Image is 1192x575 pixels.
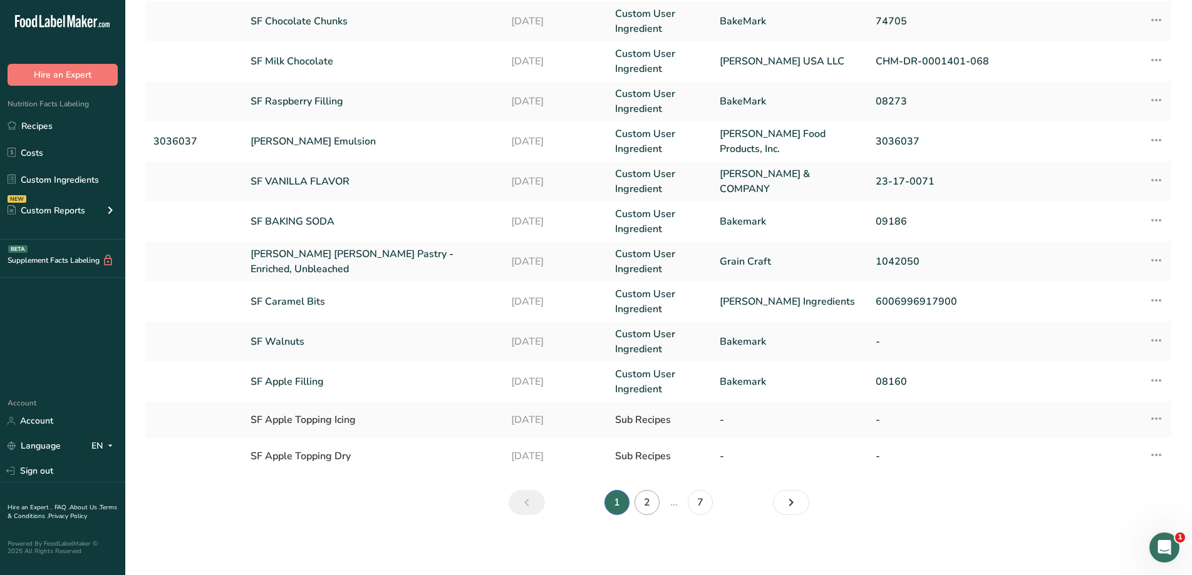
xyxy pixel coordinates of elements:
div: - [876,449,1017,464]
a: SF BAKING SODA [251,214,496,229]
button: Help [125,390,188,440]
a: [DATE] [511,94,600,109]
a: Page 2. [635,490,660,515]
iframe: Intercom live chat [1149,532,1179,562]
a: SF Raspberry Filling [251,94,496,109]
a: [DATE] [511,134,600,149]
a: Hire an Expert . [8,503,52,512]
a: [DATE] [511,214,600,229]
a: Custom User Ingredient [615,6,704,36]
a: 6006996917900 [876,294,1017,309]
a: About Us . [70,503,100,512]
div: [DATE] [511,412,600,427]
button: Hire an Expert [8,64,118,86]
a: SF Apple Filling [251,374,496,389]
div: BETA [8,245,28,253]
a: 09186 [876,214,1017,229]
a: Custom User Ingredient [615,287,704,317]
div: SF Apple Topping Dry [251,449,496,464]
a: 08273 [876,94,1017,109]
a: 08160 [876,374,1017,389]
a: Previous [509,490,545,515]
div: Close [220,5,242,28]
a: [PERSON_NAME] Ingredients [720,294,861,309]
a: Grain Craft [720,254,861,269]
a: [PERSON_NAME] & COMPANY [720,166,861,196]
span: Messages [70,422,118,430]
a: 74705 [876,14,1017,29]
a: [PERSON_NAME] Food Products, Inc. [720,126,861,156]
a: 3036037 [153,134,236,149]
span: News [207,422,231,430]
div: NEW [8,195,26,203]
div: SF Apple Topping Icing [251,412,496,427]
div: Sub Recipes [615,449,704,464]
a: SF VANILLA FLAVOR [251,174,496,189]
button: News [188,390,251,440]
a: Language [8,435,61,457]
div: Custom Reports [8,204,85,217]
div: - [876,412,1017,427]
div: Sub Recipes [615,412,704,427]
a: Custom User Ingredient [615,46,704,76]
a: Custom User Ingredient [615,247,704,277]
a: Next [773,490,809,515]
a: [DATE] [511,174,600,189]
div: Powered By FoodLabelMaker © 2025 All Rights Reserved [8,540,118,555]
a: Custom User Ingredient [615,327,704,357]
a: SF Walnuts [251,334,496,349]
a: BakeMark [720,14,861,29]
div: EN [91,439,118,454]
span: Messages from the team will be shown here [29,235,222,248]
a: FAQ . [54,503,70,512]
span: 1 [1175,532,1185,542]
a: Bakemark [720,374,861,389]
span: Home [18,422,44,430]
a: 1042050 [876,254,1017,269]
a: [DATE] [511,334,600,349]
a: Terms & Conditions . [8,503,117,521]
a: [DATE] [511,254,600,269]
a: [DATE] [511,374,600,389]
a: Custom User Ingredient [615,367,704,397]
a: Custom User Ingredient [615,166,704,196]
a: CHM-DR-0001401-068 [876,54,1017,69]
a: Custom User Ingredient [615,126,704,156]
a: SF Chocolate Chunks [251,14,496,29]
a: 23-17-0071 [876,174,1017,189]
a: - [876,334,1017,349]
a: [PERSON_NAME] Emulsion [251,134,496,149]
button: Send us a message [58,352,193,377]
a: Custom User Ingredient [615,86,704,116]
div: - [720,449,861,464]
a: Bakemark [720,214,861,229]
a: SF Milk Chocolate [251,54,496,69]
button: Messages [63,390,125,440]
a: SF Caramel Bits [251,294,496,309]
a: [PERSON_NAME] USA LLC [720,54,861,69]
a: 3036037 [876,134,1017,149]
a: [DATE] [511,294,600,309]
a: [PERSON_NAME] [PERSON_NAME] Pastry - Enriched, Unbleached [251,247,496,277]
a: Privacy Policy [48,512,87,521]
a: Page 7. [688,490,713,515]
h2: No messages [83,208,167,223]
h1: Messages [93,6,160,27]
div: [DATE] [511,449,600,464]
a: Bakemark [720,334,861,349]
span: Help [147,422,167,430]
a: Custom User Ingredient [615,206,704,237]
a: [DATE] [511,54,600,69]
a: BakeMark [720,94,861,109]
a: [DATE] [511,14,600,29]
div: - [720,412,861,427]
